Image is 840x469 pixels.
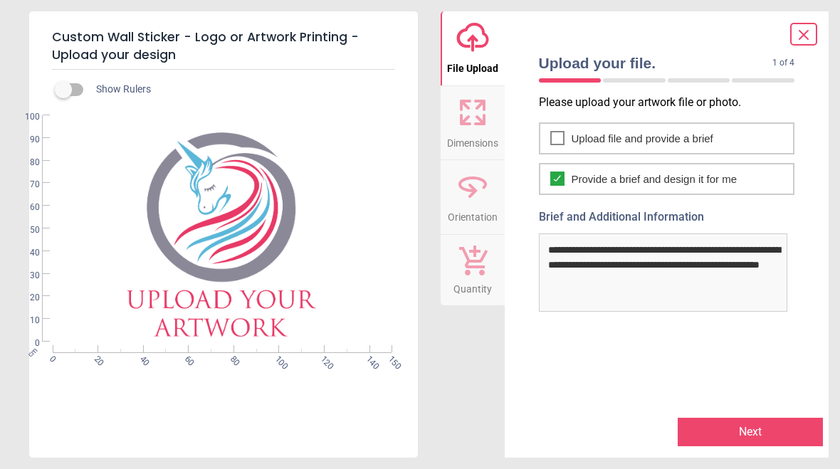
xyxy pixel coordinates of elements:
span: Provide a brief and design it for me [572,172,737,186]
span: Orientation [448,204,498,225]
span: 140 [363,354,372,363]
span: Upload your file. [539,53,773,73]
button: Quantity [441,235,505,306]
button: File Upload [441,11,505,85]
span: 70 [13,179,40,191]
span: 120 [317,354,327,363]
span: File Upload [447,55,498,76]
span: 20 [13,292,40,304]
button: Next [678,418,823,446]
span: 0 [13,337,40,349]
span: Quantity [453,275,492,297]
label: Brief and Additional Information [539,209,795,225]
span: 80 [227,354,236,363]
h5: Custom Wall Sticker - Logo or Artwork Printing - Upload your design [52,23,395,70]
span: 30 [13,270,40,282]
span: 150 [386,354,395,363]
span: 40 [137,354,146,363]
span: 100 [273,354,282,363]
span: 60 [13,201,40,214]
span: 50 [13,224,40,236]
span: cm [26,346,38,359]
span: 40 [13,247,40,259]
span: 20 [91,354,100,363]
span: 90 [13,134,40,146]
span: 0 [46,354,56,363]
span: 80 [13,157,40,169]
span: 10 [13,315,40,327]
span: 1 of 4 [772,57,794,69]
button: Dimensions [441,86,505,160]
div: Show Rulers [63,81,418,98]
span: 100 [13,111,40,123]
p: Please upload your artwork file or photo. [539,95,807,110]
span: Dimensions [447,130,498,151]
button: Orientation [441,160,505,234]
span: 60 [182,354,191,363]
span: Upload file and provide a brief [572,131,713,146]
